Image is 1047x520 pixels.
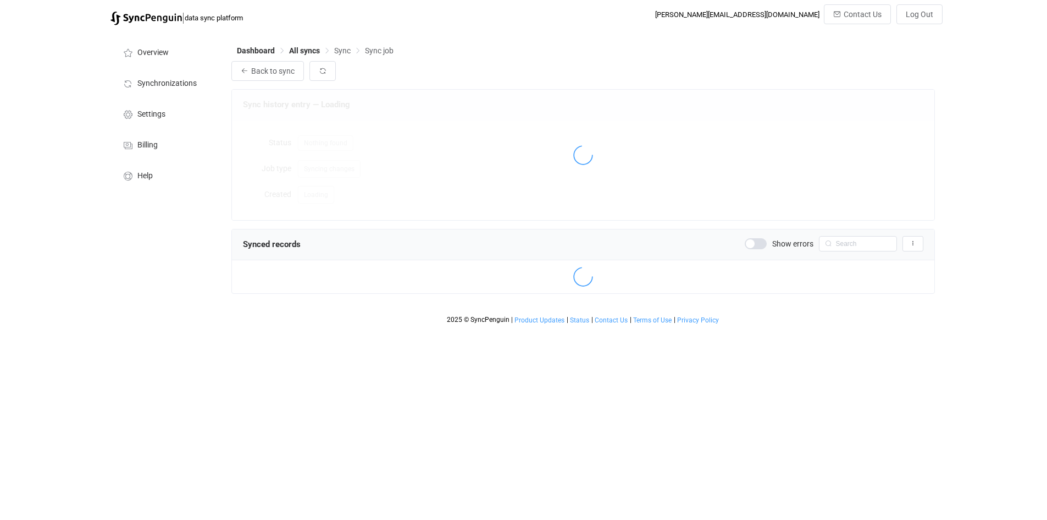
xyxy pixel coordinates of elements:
[595,316,628,324] span: Contact Us
[591,316,593,324] span: |
[237,46,275,55] span: Dashboard
[514,316,565,324] a: Product Updates
[110,129,220,160] a: Billing
[110,10,243,25] a: |data sync platform
[110,12,182,25] img: syncpenguin.svg
[110,98,220,129] a: Settings
[677,316,719,324] span: Privacy Policy
[182,10,185,25] span: |
[896,4,943,24] button: Log Out
[447,316,509,324] span: 2025 © SyncPenguin
[824,4,891,24] button: Contact Us
[570,316,589,324] span: Status
[569,316,590,324] a: Status
[185,14,243,22] span: data sync platform
[511,316,513,324] span: |
[334,46,351,55] span: Sync
[819,236,897,251] input: Search
[137,141,158,150] span: Billing
[243,239,301,249] span: Synced records
[567,316,568,324] span: |
[110,160,220,190] a: Help
[594,316,628,324] a: Contact Us
[655,10,819,19] div: [PERSON_NAME][EMAIL_ADDRESS][DOMAIN_NAME]
[137,172,153,180] span: Help
[844,10,882,19] span: Contact Us
[251,67,295,75] span: Back to sync
[137,79,197,88] span: Synchronizations
[772,240,813,248] span: Show errors
[289,46,320,55] span: All syncs
[677,316,719,324] a: Privacy Policy
[110,36,220,67] a: Overview
[906,10,933,19] span: Log Out
[137,110,165,119] span: Settings
[633,316,672,324] a: Terms of Use
[237,47,394,54] div: Breadcrumb
[630,316,631,324] span: |
[231,61,304,81] button: Back to sync
[514,316,564,324] span: Product Updates
[365,46,394,55] span: Sync job
[137,48,169,57] span: Overview
[110,67,220,98] a: Synchronizations
[674,316,675,324] span: |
